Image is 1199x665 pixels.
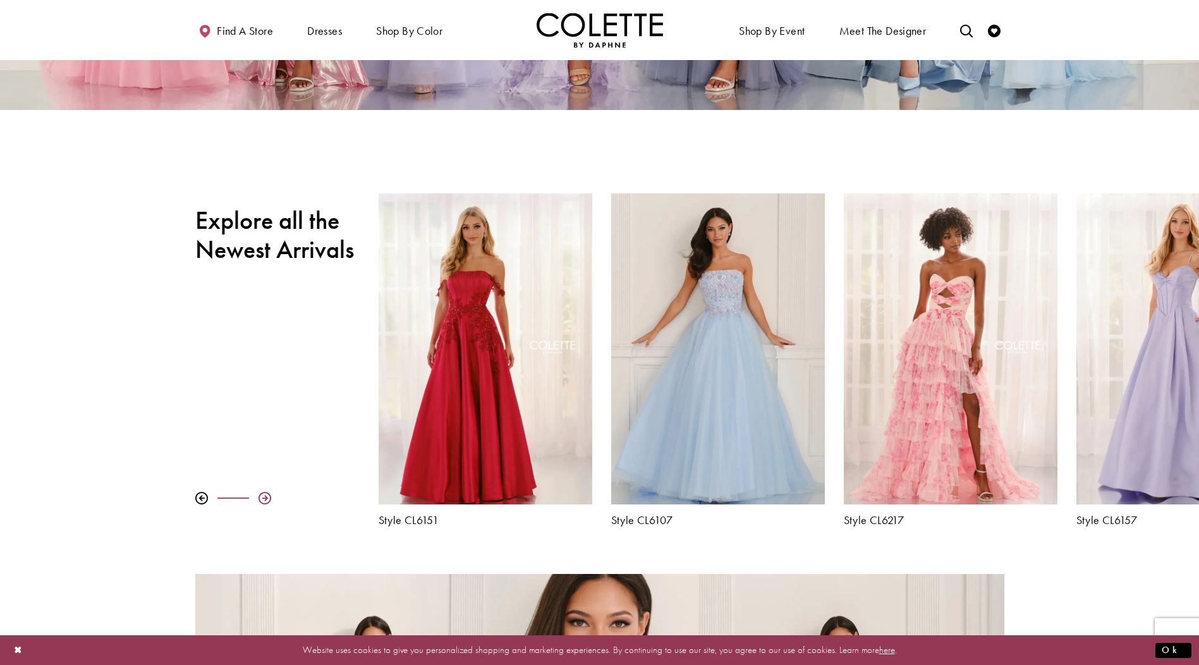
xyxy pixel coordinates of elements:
div: Colette by Daphne Style No. CL6151 [369,184,602,536]
img: Colette by Daphne [537,13,663,47]
span: Shop by color [376,25,442,37]
div: Colette by Daphne Style No. CL6107 [602,184,834,536]
button: Close Dialog [8,639,29,661]
span: Shop By Event [736,13,808,47]
a: Toggle search [957,13,976,47]
a: Check Wishlist [985,13,1004,47]
h2: Explore all the Newest Arrivals [195,206,360,264]
span: Find a store [217,25,273,37]
span: Shop By Event [739,25,805,37]
span: Shop by color [373,13,446,47]
span: Dresses [307,25,342,37]
a: Visit Home Page [537,13,663,47]
p: Website uses cookies to give you personalized shopping and marketing experiences. By continuing t... [91,642,1108,659]
a: here [879,644,895,656]
div: Colette by Daphne Style No. CL6217 [834,184,1067,536]
a: Visit Colette by Daphne Style No. CL6107 Page [611,193,825,504]
a: Visit Colette by Daphne Style No. CL6151 Page [379,193,592,504]
a: Style CL6151 [379,514,592,527]
a: Find a store [195,13,276,47]
span: Dresses [304,13,345,47]
a: Visit Colette by Daphne Style No. CL6217 Page [844,193,1057,504]
a: Style CL6107 [611,514,825,527]
a: Meet the designer [836,13,930,47]
button: Submit Dialog [1155,642,1191,658]
a: Style CL6217 [844,514,1057,527]
span: Meet the designer [839,25,927,37]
